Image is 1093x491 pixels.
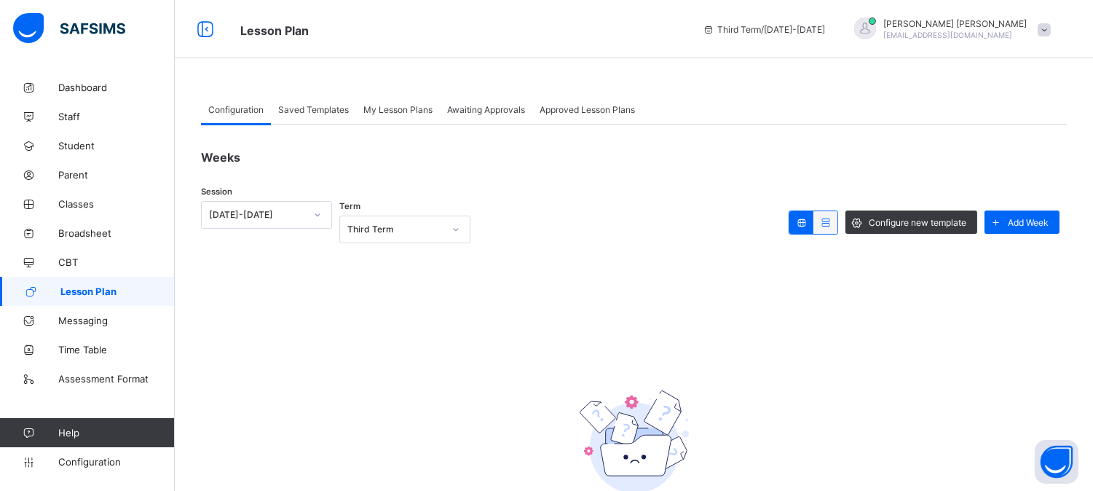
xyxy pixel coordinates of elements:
[58,227,175,239] span: Broadsheet
[883,18,1027,29] span: [PERSON_NAME] [PERSON_NAME]
[60,286,175,297] span: Lesson Plan
[58,198,175,210] span: Classes
[347,224,443,235] div: Third Term
[278,104,349,115] span: Saved Templates
[209,210,305,221] div: [DATE]-[DATE]
[1035,440,1078,484] button: Open asap
[58,111,175,122] span: Staff
[58,315,175,326] span: Messaging
[58,373,175,385] span: Assessment Format
[58,427,174,439] span: Help
[869,217,966,228] span: Configure new template
[447,104,525,115] span: Awaiting Approvals
[840,17,1058,42] div: GERALDINEUGWU
[201,186,232,197] span: Session
[363,104,433,115] span: My Lesson Plans
[208,104,264,115] span: Configuration
[703,24,825,35] span: session/term information
[883,31,1012,39] span: [EMAIL_ADDRESS][DOMAIN_NAME]
[201,150,240,165] span: Weeks
[58,140,175,152] span: Student
[240,23,309,38] span: Lesson Plan
[58,456,174,468] span: Configuration
[58,256,175,268] span: CBT
[58,169,175,181] span: Parent
[13,13,125,44] img: safsims
[540,104,635,115] span: Approved Lesson Plans
[339,201,360,211] span: Term
[1008,217,1049,228] span: Add Week
[58,82,175,93] span: Dashboard
[58,344,175,356] span: Time Table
